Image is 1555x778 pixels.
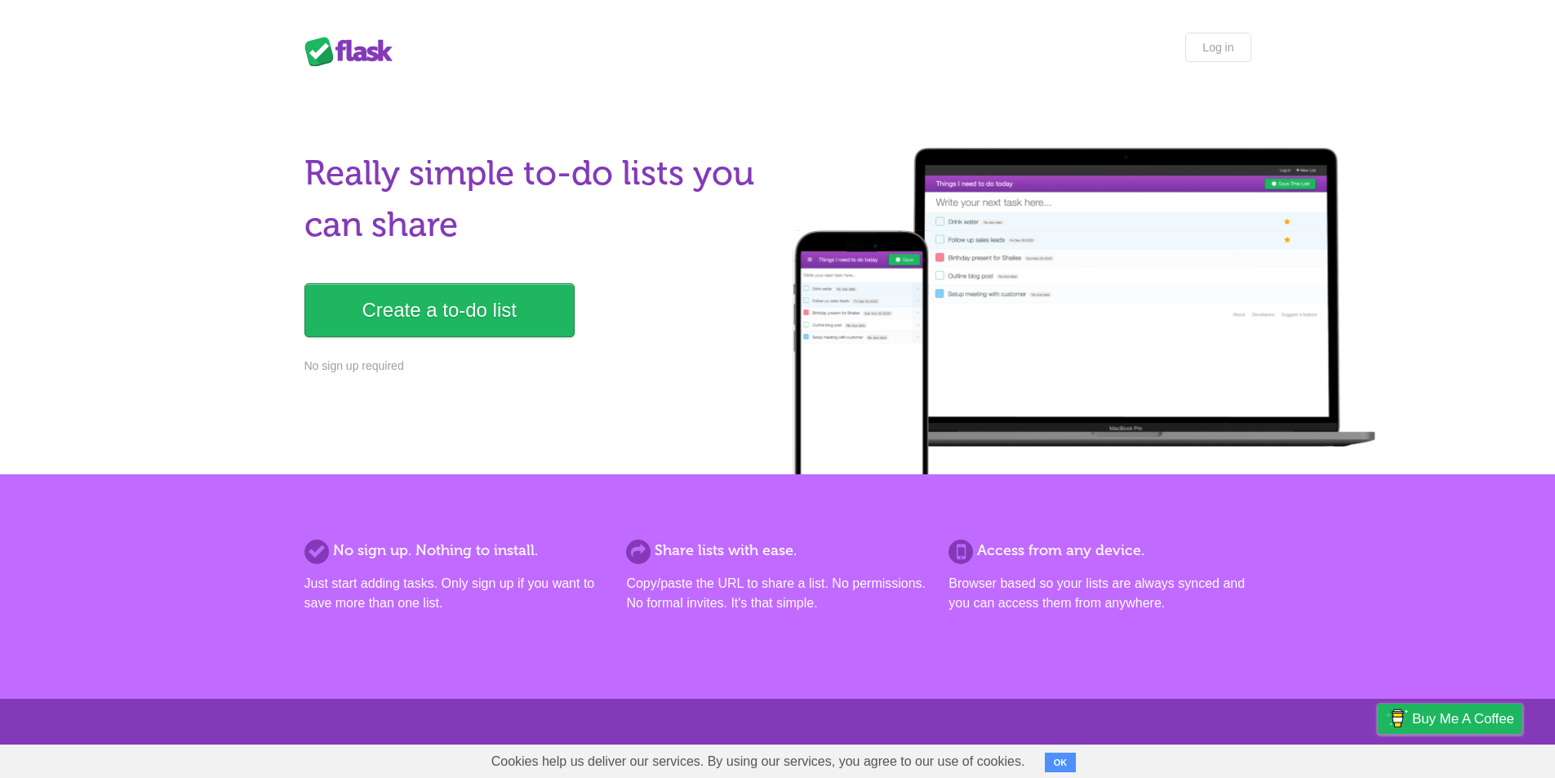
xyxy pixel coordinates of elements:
[626,540,928,562] h2: Share lists with ease.
[1045,753,1077,772] button: OK
[626,574,928,613] p: Copy/paste the URL to share a list. No permissions. No formal invites. It's that simple.
[1185,33,1251,62] a: Log in
[1386,705,1408,732] img: Buy me a coffee
[304,540,606,562] h2: No sign up. Nothing to install.
[304,148,768,251] h1: Really simple to-do lists you can share
[475,745,1042,778] span: Cookies help us deliver our services. By using our services, you agree to our use of cookies.
[1412,705,1514,733] span: Buy me a coffee
[949,574,1251,613] p: Browser based so your lists are always synced and you can access them from anywhere.
[304,574,606,613] p: Just start adding tasks. Only sign up if you want to save more than one list.
[304,37,402,66] div: Flask Lists
[304,358,768,375] p: No sign up required
[1378,704,1522,734] a: Buy me a coffee
[949,540,1251,562] h2: Access from any device.
[304,283,575,337] a: Create a to-do list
